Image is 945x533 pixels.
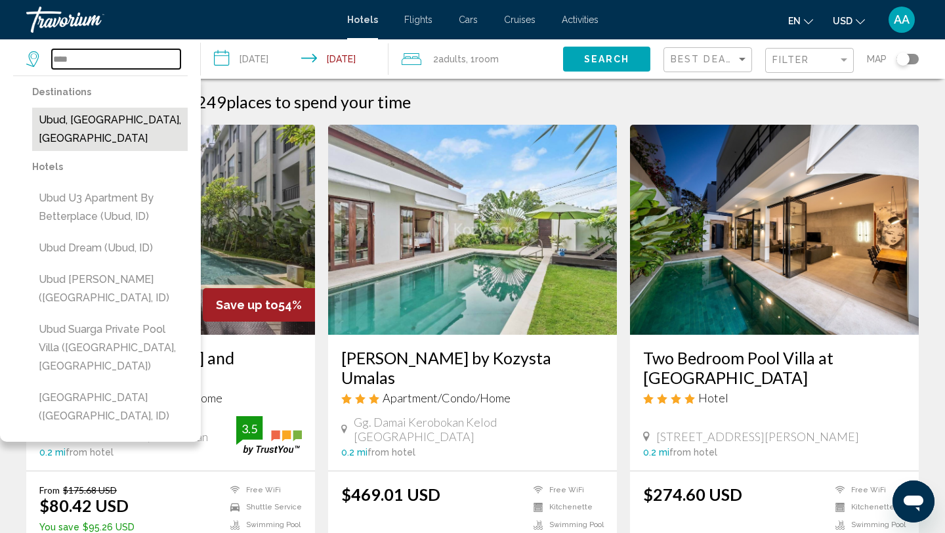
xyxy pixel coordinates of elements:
mat-select: Sort by [671,54,748,66]
button: Ubud Dream (Ubud, ID) [32,236,188,261]
span: Room [475,54,499,64]
span: Apartment/Condo/Home [383,391,511,405]
span: Best Deals [671,54,740,64]
button: [GEOGRAPHIC_DATA] ([GEOGRAPHIC_DATA], ID) [32,385,188,429]
span: Search [584,54,630,65]
span: 0.2 mi [39,447,66,458]
span: places to spend your time [226,92,411,112]
span: 0.2 mi [341,447,367,458]
span: Filter [772,54,810,65]
span: from hotel [367,447,415,458]
button: Toggle map [887,53,919,65]
p: Destinations [32,83,188,101]
button: Change currency [833,11,865,30]
li: Kitchenette [829,502,906,513]
del: $175.68 USD [63,484,117,496]
span: You save [39,522,79,532]
span: Map [867,50,887,68]
button: Ubud, [GEOGRAPHIC_DATA], [GEOGRAPHIC_DATA] [32,108,188,151]
a: Two Bedroom Pool Villa at [GEOGRAPHIC_DATA] [643,348,906,387]
li: Kitchenette [527,502,604,513]
p: Hotels [32,158,188,176]
button: User Menu [885,6,919,33]
li: Free WiFi [527,484,604,496]
a: Cars [459,14,478,25]
img: Hotel image [630,125,919,335]
a: Travorium [26,7,334,33]
li: Shuttle Service [224,502,302,513]
ins: $80.42 USD [39,496,129,515]
button: Filter [765,47,854,74]
span: [STREET_ADDRESS][PERSON_NAME] [656,429,859,444]
div: 3 star Apartment [341,391,604,405]
span: Adults [438,54,466,64]
li: Swimming Pool [829,519,906,530]
button: Ubud U3 Apartment by Betterplace (Ubud, ID) [32,186,188,229]
img: Hotel image [328,125,617,335]
span: from hotel [66,447,114,458]
a: Activities [562,14,598,25]
span: Hotel [698,391,728,405]
h2: 2249 [187,92,411,112]
span: en [788,16,801,26]
img: trustyou-badge.svg [236,416,302,455]
button: Travelers: 2 adults, 0 children [388,39,563,79]
ins: $274.60 USD [643,484,742,504]
a: Flights [404,14,432,25]
span: from hotel [669,447,717,458]
div: 4 star Hotel [643,391,906,405]
span: AA [894,13,910,26]
span: From [39,484,60,496]
a: Cruises [504,14,535,25]
span: 0.2 mi [643,447,669,458]
span: USD [833,16,852,26]
button: Check-in date: Sep 8, 2025 Check-out date: Sep 11, 2025 [201,39,388,79]
button: Ubud [PERSON_NAME] ([GEOGRAPHIC_DATA], ID) [32,267,188,310]
li: Free WiFi [224,484,302,496]
span: , 1 [466,50,499,68]
span: Save up to [216,298,278,312]
iframe: Button to launch messaging window [892,480,934,522]
p: $95.26 USD [39,522,135,532]
ins: $469.01 USD [341,484,440,504]
li: Swimming Pool [224,519,302,530]
li: Swimming Pool [527,519,604,530]
span: 2 [433,50,466,68]
a: [PERSON_NAME] by Kozysta Umalas [341,348,604,387]
li: Free WiFi [829,484,906,496]
div: 3.5 [236,421,262,437]
button: Search [563,47,650,71]
div: 54% [203,288,315,322]
button: Ubud Suarga Private Pool Villa ([GEOGRAPHIC_DATA], [GEOGRAPHIC_DATA]) [32,317,188,379]
a: Hotels [347,14,378,25]
span: Gg. Damai Kerobokan Kelod [GEOGRAPHIC_DATA] [354,415,604,444]
button: Change language [788,11,813,30]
